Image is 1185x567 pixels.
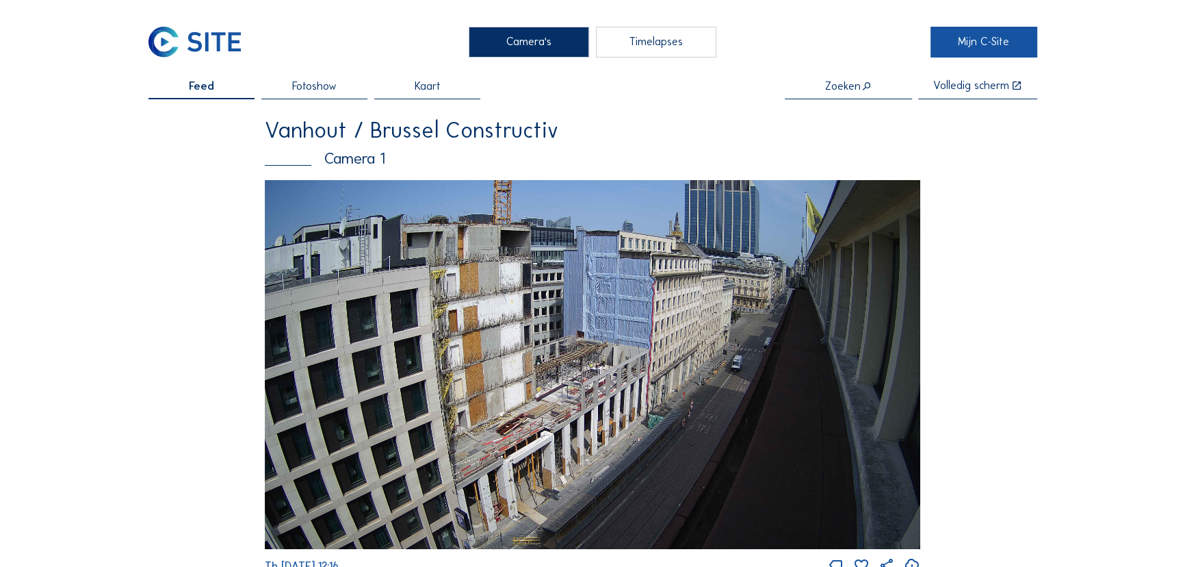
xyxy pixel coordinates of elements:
[292,81,337,92] span: Fotoshow
[148,27,255,58] a: C-SITE Logo
[189,81,214,92] span: Feed
[265,180,920,549] img: Image
[415,81,441,92] span: Kaart
[596,27,717,58] div: Timelapses
[265,119,920,141] div: Vanhout / Brussel Constructiv
[148,27,242,58] img: C-SITE Logo
[933,80,1009,92] div: Volledig scherm
[265,151,920,167] div: Camera 1
[469,27,590,58] div: Camera's
[930,27,1037,58] a: Mijn C-Site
